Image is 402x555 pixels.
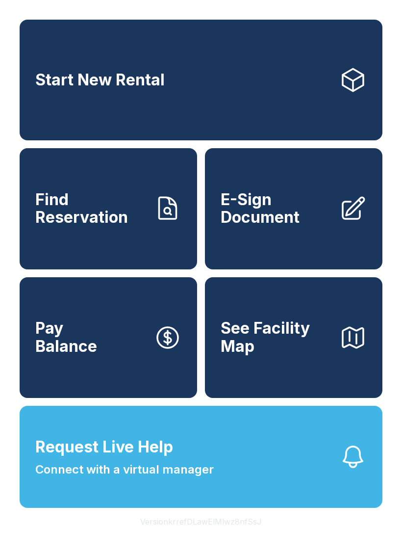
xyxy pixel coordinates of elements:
button: VersionkrrefDLawElMlwz8nfSsJ [132,508,270,535]
span: E-Sign Document [221,191,331,227]
a: Find Reservation [20,148,197,269]
button: Request Live HelpConnect with a virtual manager [20,406,382,508]
a: Start New Rental [20,20,382,140]
a: E-Sign Document [205,148,382,269]
span: Find Reservation [35,191,146,227]
span: Connect with a virtual manager [35,461,214,478]
span: See Facility Map [221,319,331,355]
span: Pay Balance [35,319,97,355]
span: Request Live Help [35,435,173,459]
button: PayBalance [20,277,197,398]
button: See Facility Map [205,277,382,398]
span: Start New Rental [35,71,165,89]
